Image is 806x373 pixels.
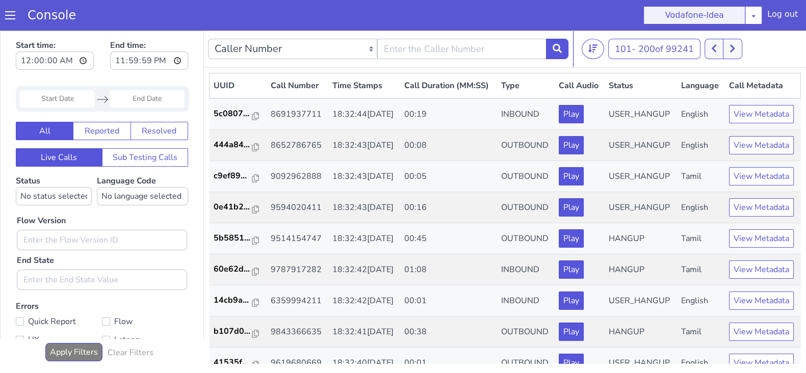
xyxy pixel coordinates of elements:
[328,130,401,162] td: 18:32:43[DATE]
[605,130,677,162] td: USER_HANGUP
[328,224,401,255] td: 18:32:42[DATE]
[677,162,725,193] td: English
[267,162,328,193] td: 9594020411
[605,162,677,193] td: USER_HANGUP
[328,286,401,317] td: 18:32:41[DATE]
[605,224,677,255] td: HANGUP
[729,168,794,186] button: View Metadata
[677,68,725,99] td: English
[17,239,187,259] input: Enter the End State Value
[677,317,725,348] td: English
[497,255,555,286] td: INBOUND
[377,8,547,29] input: Enter the Caller Number
[643,6,745,24] button: Vodafone-Idea
[110,6,188,42] label: End time:
[559,323,584,341] button: Play
[15,8,88,22] a: Console
[555,43,605,68] th: Call Audio
[400,224,497,255] td: 01:08
[559,292,584,310] button: Play
[214,201,252,214] p: 5b5851...
[102,118,189,136] button: Sub Testing Calls
[267,255,328,286] td: 6359994211
[16,284,102,298] label: Quick Report
[677,99,725,130] td: English
[16,302,102,316] label: UX
[214,77,252,89] p: 5c0807...
[73,91,131,110] button: Reported
[400,162,497,193] td: 00:16
[497,99,555,130] td: OUTBOUND
[267,99,328,130] td: 8652786765
[497,224,555,255] td: INBOUND
[16,6,94,42] label: Start time:
[214,326,252,338] p: 41535f...
[729,137,794,155] button: View Metadata
[638,12,694,24] span: 200 of 99241
[497,162,555,193] td: OUTBOUND
[605,193,677,224] td: HANGUP
[559,261,584,279] button: Play
[214,108,252,120] p: 444a84...
[214,295,263,307] a: b107d0...
[400,317,497,348] td: 00:01
[729,292,794,310] button: View Metadata
[214,263,252,276] p: 14cb9a...
[608,8,700,29] button: 101- 200of 99241
[214,295,252,307] p: b107d0...
[267,68,328,99] td: 8691937711
[16,156,92,175] select: Status
[45,312,102,331] button: Apply Filters
[497,68,555,99] td: INBOUND
[605,68,677,99] td: USER_HANGUP
[110,21,188,39] input: End time:
[559,74,584,93] button: Play
[267,130,328,162] td: 9092962888
[214,263,263,276] a: 14cb9a...
[497,193,555,224] td: OUTBOUND
[131,91,188,110] button: Resolved
[214,232,263,245] a: 60e62d...
[267,286,328,317] td: 9843366635
[16,145,92,175] label: Status
[16,21,94,39] input: Start time:
[16,91,73,110] button: All
[559,199,584,217] button: Play
[677,286,725,317] td: Tamil
[328,193,401,224] td: 18:32:43[DATE]
[214,201,263,214] a: 5b5851...
[767,8,798,24] div: Log out
[214,326,263,338] a: 41535f...
[729,323,794,341] button: View Metadata
[729,230,794,248] button: View Metadata
[328,68,401,99] td: 18:32:44[DATE]
[605,43,677,68] th: Status
[729,199,794,217] button: View Metadata
[400,286,497,317] td: 00:38
[210,43,267,68] th: UUID
[102,302,188,316] label: Latency
[677,224,725,255] td: Tamil
[267,193,328,224] td: 9514154747
[729,74,794,93] button: View Metadata
[17,184,66,196] label: Flow Version
[605,286,677,317] td: HANGUP
[559,105,584,124] button: Play
[17,199,187,220] input: Enter the Flow Version ID
[605,255,677,286] td: USER_HANGUP
[497,130,555,162] td: OUTBOUND
[497,43,555,68] th: Type
[497,317,555,348] td: OUTBOUND
[328,162,401,193] td: 18:32:43[DATE]
[214,77,263,89] a: 5c0807...
[400,193,497,224] td: 00:45
[97,156,188,175] select: Language Code
[214,232,252,245] p: 60e62d...
[214,139,263,151] a: c9ef89...
[400,130,497,162] td: 00:05
[214,108,263,120] a: 444a84...
[267,43,328,68] th: Call Number
[214,139,252,151] p: c9ef89...
[97,145,188,175] label: Language Code
[725,43,801,68] th: Call Metadata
